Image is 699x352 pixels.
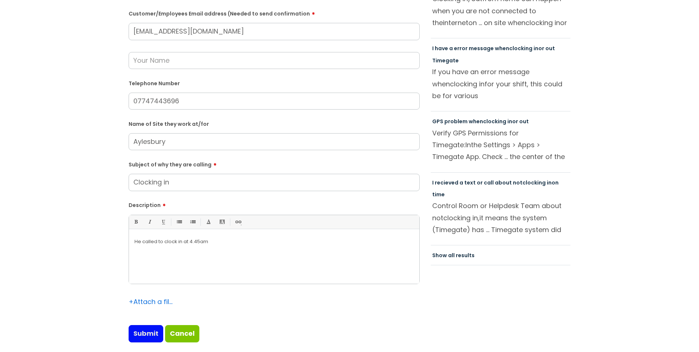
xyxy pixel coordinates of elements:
[465,140,471,149] span: In
[129,200,420,208] label: Description
[450,79,477,89] span: clocking
[131,217,140,227] a: Bold (Ctrl-B)
[129,8,420,17] label: Customer/Employees Email address (Needed to send confirmation
[204,217,213,227] a: Font Color
[217,217,227,227] a: Back Color
[522,179,546,186] span: clocking
[129,52,420,69] input: Your Name
[443,18,468,27] span: internet
[479,79,485,89] span: in
[129,159,420,168] label: Subject of why they are calling
[165,325,199,342] a: Cancel
[432,252,475,259] a: Show all results
[432,45,555,64] a: I have a error message whenclocking inor out Timegate
[432,200,569,235] p: Control Room or Helpdesk Team about not it means the system (Timegate) has ... Timegate system di...
[509,45,532,52] span: clocking
[129,23,420,40] input: Email
[507,118,512,125] span: in
[432,118,529,125] a: GPS problem whenclocking inor out
[134,238,414,245] p: He called to clock in at 4.45am
[472,213,479,222] span: in,
[432,179,559,198] a: I recieved a text or call about notclocking inon time
[129,296,173,308] div: Attach a file
[432,127,569,163] p: Verify GPS Permissions for Timegate: the Settings > Apps > Timegate App. Check ... the center of ...
[555,18,560,27] span: in
[547,179,552,186] span: in
[158,217,168,227] a: Underline(Ctrl-U)
[534,45,538,52] span: in
[129,325,163,342] input: Submit
[483,118,506,125] span: clocking
[129,120,420,127] label: Name of Site they work at/for
[174,217,184,227] a: • Unordered List (Ctrl-Shift-7)
[432,66,569,101] p: If you have an error message when for your shift, this could be for various
[525,18,553,27] span: clocking
[145,217,154,227] a: Italic (Ctrl-I)
[443,213,471,222] span: clocking
[188,217,197,227] a: 1. Ordered List (Ctrl-Shift-8)
[129,79,420,87] label: Telephone Number
[233,217,242,227] a: Link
